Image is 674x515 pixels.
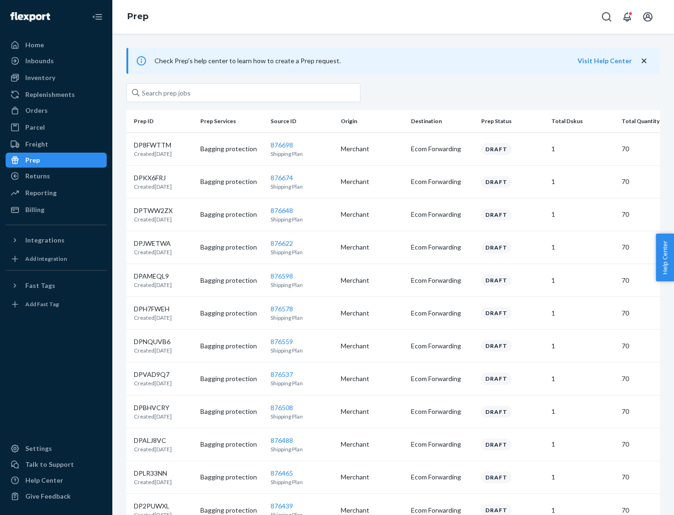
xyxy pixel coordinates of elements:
[639,56,649,66] button: close
[341,144,403,154] p: Merchant
[341,440,403,449] p: Merchant
[551,440,614,449] p: 1
[6,169,107,184] a: Returns
[6,233,107,248] button: Integrations
[411,506,474,515] p: Ecom Forwarding
[271,436,293,444] a: 876488
[6,251,107,266] a: Add Integration
[134,150,172,158] p: Created [DATE]
[271,478,333,486] p: Shipping Plan
[134,445,172,453] p: Created [DATE]
[10,12,50,22] img: Flexport logo
[200,407,263,416] p: Bagging protection
[6,457,107,472] a: Talk to Support
[25,40,44,50] div: Home
[481,176,512,188] div: Draft
[551,144,614,154] p: 1
[271,150,333,158] p: Shipping Plan
[154,57,341,65] span: Check Prep's help center to learn how to create a Prep request.
[551,341,614,351] p: 1
[551,276,614,285] p: 1
[25,73,55,82] div: Inventory
[126,83,360,102] input: Search prep jobs
[411,177,474,186] p: Ecom Forwarding
[134,379,172,387] p: Created [DATE]
[656,234,674,281] button: Help Center
[88,7,107,26] button: Close Navigation
[126,110,197,132] th: Prep ID
[200,276,263,285] p: Bagging protection
[134,314,172,322] p: Created [DATE]
[341,309,403,318] p: Merchant
[134,370,172,379] p: DPVAD9Q7
[134,183,172,191] p: Created [DATE]
[411,374,474,383] p: Ecom Forwarding
[341,243,403,252] p: Merchant
[271,248,333,256] p: Shipping Plan
[551,243,614,252] p: 1
[6,278,107,293] button: Fast Tags
[271,338,293,346] a: 876559
[200,309,263,318] p: Bagging protection
[341,210,403,219] p: Merchant
[271,412,333,420] p: Shipping Plan
[551,374,614,383] p: 1
[25,56,54,66] div: Inbounds
[6,70,107,85] a: Inventory
[341,276,403,285] p: Merchant
[271,370,293,378] a: 876537
[6,297,107,312] a: Add Fast Tag
[134,403,172,412] p: DPBHVCRY
[6,87,107,102] a: Replenishments
[481,143,512,155] div: Draft
[481,373,512,384] div: Draft
[618,7,637,26] button: Open notifications
[197,110,267,132] th: Prep Services
[481,242,512,253] div: Draft
[551,309,614,318] p: 1
[271,239,293,247] a: 876622
[341,407,403,416] p: Merchant
[551,177,614,186] p: 1
[411,210,474,219] p: Ecom Forwarding
[551,407,614,416] p: 1
[134,248,172,256] p: Created [DATE]
[6,441,107,456] a: Settings
[271,281,333,289] p: Shipping Plan
[481,340,512,352] div: Draft
[481,471,512,483] div: Draft
[25,492,71,501] div: Give Feedback
[411,472,474,482] p: Ecom Forwarding
[25,140,48,149] div: Freight
[551,506,614,515] p: 1
[481,209,512,221] div: Draft
[25,460,74,469] div: Talk to Support
[6,37,107,52] a: Home
[411,309,474,318] p: Ecom Forwarding
[271,314,333,322] p: Shipping Plan
[6,202,107,217] a: Billing
[271,174,293,182] a: 876674
[271,469,293,477] a: 876465
[341,341,403,351] p: Merchant
[411,144,474,154] p: Ecom Forwarding
[134,304,172,314] p: DPH7FWEH
[411,407,474,416] p: Ecom Forwarding
[6,185,107,200] a: Reporting
[25,476,63,485] div: Help Center
[25,255,67,263] div: Add Integration
[134,469,172,478] p: DPLR33NN
[267,110,337,132] th: Source ID
[551,472,614,482] p: 1
[134,281,172,289] p: Created [DATE]
[25,188,57,198] div: Reporting
[271,215,333,223] p: Shipping Plan
[25,205,44,214] div: Billing
[271,379,333,387] p: Shipping Plan
[134,173,172,183] p: DPKX6FRJ
[134,412,172,420] p: Created [DATE]
[271,502,293,510] a: 876439
[200,440,263,449] p: Bagging protection
[477,110,548,132] th: Prep Status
